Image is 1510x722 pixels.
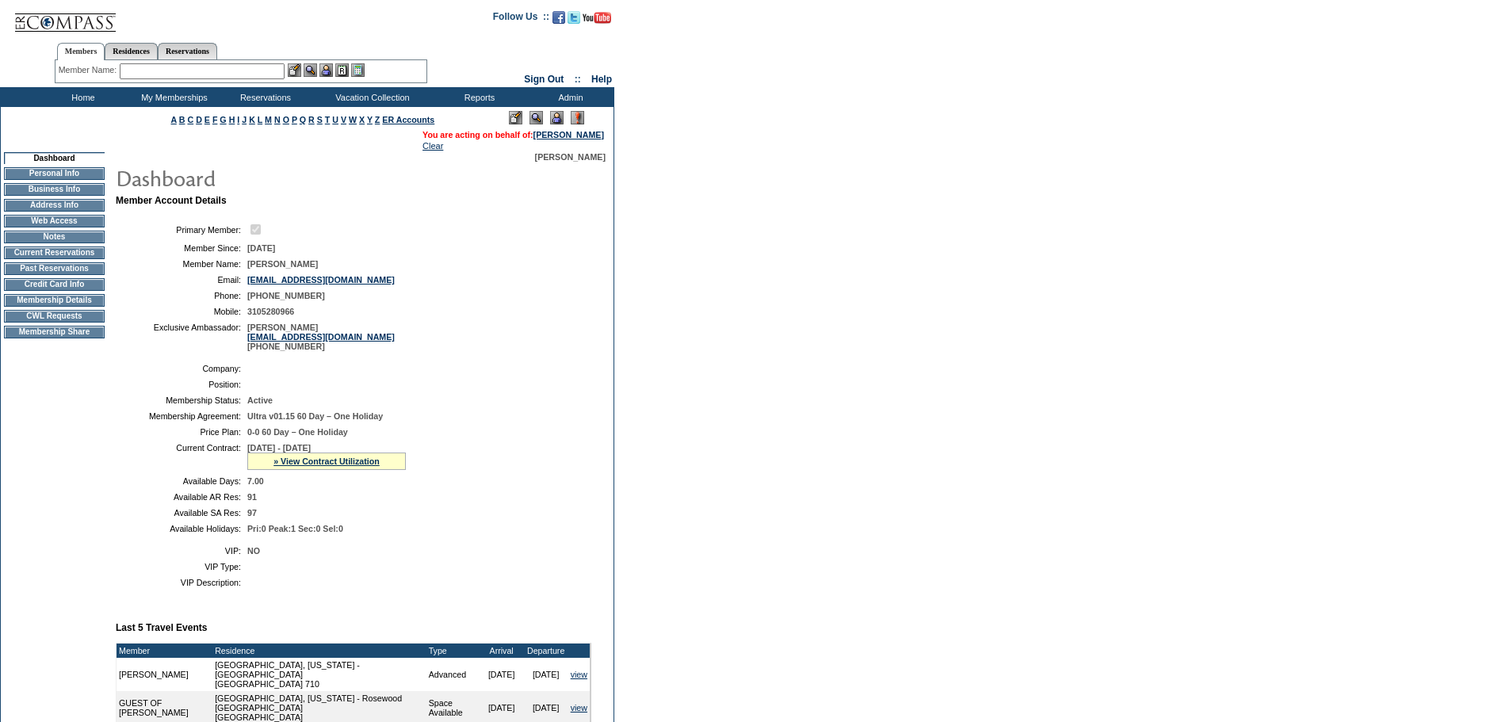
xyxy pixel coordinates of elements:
a: O [283,115,289,124]
img: b_calculator.gif [351,63,365,77]
a: [EMAIL_ADDRESS][DOMAIN_NAME] [247,332,395,342]
a: J [242,115,247,124]
td: Departure [524,644,568,658]
td: Type [426,644,480,658]
td: [GEOGRAPHIC_DATA], [US_STATE] - [GEOGRAPHIC_DATA] [GEOGRAPHIC_DATA] 710 [212,658,426,691]
a: L [258,115,262,124]
td: [DATE] [480,658,524,691]
td: Member Name: [122,259,241,269]
img: Reservations [335,63,349,77]
img: Edit Mode [509,111,522,124]
a: view [571,670,587,679]
td: Business Info [4,183,105,196]
td: Available AR Res: [122,492,241,502]
td: Member Since: [122,243,241,253]
a: T [325,115,331,124]
span: 3105280966 [247,307,294,316]
td: Arrival [480,644,524,658]
span: [PERSON_NAME] [535,152,606,162]
img: View Mode [529,111,543,124]
span: [PERSON_NAME] [247,259,318,269]
b: Last 5 Travel Events [116,622,207,633]
span: :: [575,74,581,85]
a: V [341,115,346,124]
td: Notes [4,231,105,243]
a: M [265,115,272,124]
td: VIP Type: [122,562,241,571]
td: Membership Agreement: [122,411,241,421]
a: A [171,115,177,124]
td: Credit Card Info [4,278,105,291]
img: Impersonate [550,111,564,124]
a: [EMAIL_ADDRESS][DOMAIN_NAME] [247,275,395,285]
a: F [212,115,218,124]
td: Mobile: [122,307,241,316]
a: Become our fan on Facebook [552,16,565,25]
td: Member [117,644,212,658]
a: U [332,115,338,124]
a: Help [591,74,612,85]
img: pgTtlDashboard.gif [115,162,432,193]
span: 97 [247,508,257,518]
span: You are acting on behalf of: [422,130,604,139]
a: Follow us on Twitter [568,16,580,25]
td: Residence [212,644,426,658]
td: [PERSON_NAME] [117,658,212,691]
td: Vacation Collection [309,87,432,107]
td: Company: [122,364,241,373]
span: NO [247,546,260,556]
td: Exclusive Ambassador: [122,323,241,351]
td: Home [36,87,127,107]
a: I [237,115,239,124]
span: 7.00 [247,476,264,486]
td: Position: [122,380,241,389]
img: Subscribe to our YouTube Channel [583,12,611,24]
td: [DATE] [524,658,568,691]
img: Follow us on Twitter [568,11,580,24]
span: [DATE] - [DATE] [247,443,311,453]
a: Sign Out [524,74,564,85]
span: [PERSON_NAME] [PHONE_NUMBER] [247,323,395,351]
a: » View Contract Utilization [273,457,380,466]
img: Log Concern/Member Elevation [571,111,584,124]
a: Y [367,115,373,124]
a: Clear [422,141,443,151]
img: Impersonate [319,63,333,77]
td: CWL Requests [4,310,105,323]
td: Dashboard [4,152,105,164]
td: Address Info [4,199,105,212]
img: View [304,63,317,77]
span: 91 [247,492,257,502]
td: Personal Info [4,167,105,180]
td: Advanced [426,658,480,691]
td: Current Reservations [4,246,105,259]
td: Membership Share [4,326,105,338]
span: [DATE] [247,243,275,253]
a: W [349,115,357,124]
b: Member Account Details [116,195,227,206]
a: Subscribe to our YouTube Channel [583,16,611,25]
a: C [187,115,193,124]
td: Membership Status: [122,395,241,405]
a: S [317,115,323,124]
td: Current Contract: [122,443,241,470]
a: N [274,115,281,124]
a: X [359,115,365,124]
td: Available SA Res: [122,508,241,518]
td: VIP Description: [122,578,241,587]
td: Email: [122,275,241,285]
td: Membership Details [4,294,105,307]
a: [PERSON_NAME] [533,130,604,139]
a: Q [300,115,306,124]
img: b_edit.gif [288,63,301,77]
a: P [292,115,297,124]
span: Active [247,395,273,405]
td: Primary Member: [122,222,241,237]
a: E [205,115,210,124]
span: Pri:0 Peak:1 Sec:0 Sel:0 [247,524,343,533]
a: view [571,703,587,712]
a: K [249,115,255,124]
a: ER Accounts [382,115,434,124]
td: VIP: [122,546,241,556]
td: Available Days: [122,476,241,486]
